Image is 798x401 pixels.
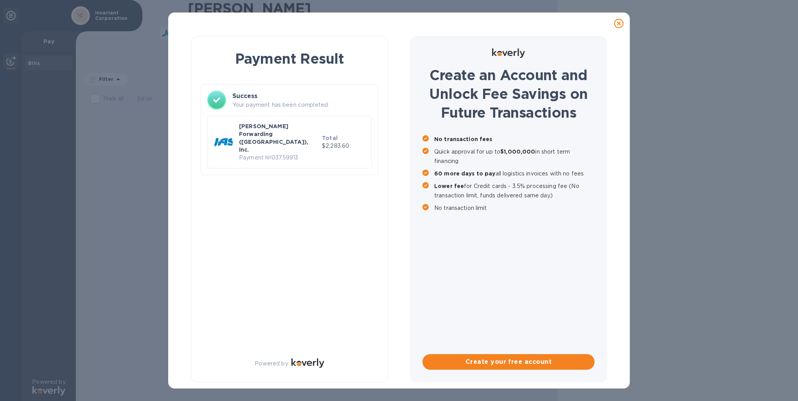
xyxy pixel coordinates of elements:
h1: Payment Result [204,49,375,68]
p: $2,283.60 [322,142,365,150]
b: 60 more days to pay [434,170,496,177]
p: for Credit cards - 3.5% processing fee (No transaction limit, funds delivered same day) [434,181,595,200]
h3: Success [232,91,372,101]
p: all logistics invoices with no fees [434,169,595,178]
h1: Create an Account and Unlock Fee Savings on Future Transactions [422,66,595,122]
button: Create your free account [422,354,595,370]
b: $1,000,000 [500,149,535,155]
span: Create your free account [429,357,588,367]
p: [PERSON_NAME] Forwarding ([GEOGRAPHIC_DATA]), Inc. [239,122,319,154]
p: Powered by [255,360,288,368]
b: Lower fee [434,183,464,189]
p: Quick approval for up to in short term financing [434,147,595,166]
img: Logo [492,48,525,58]
p: Payment № 03759913 [239,154,319,162]
p: No transaction limit [434,203,595,213]
b: No transaction fees [434,136,492,142]
img: Logo [291,358,324,368]
b: Total [322,135,338,141]
p: Your payment has been completed. [232,101,372,109]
